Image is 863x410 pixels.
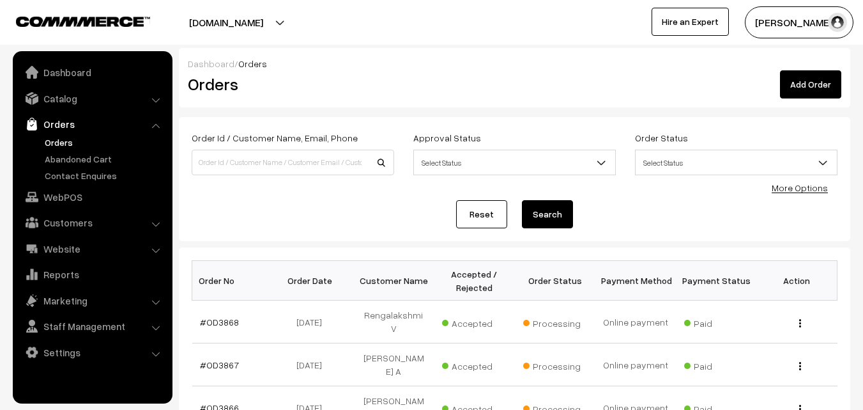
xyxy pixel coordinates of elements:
[595,301,676,343] td: Online payment
[273,261,353,301] th: Order Date
[522,200,573,228] button: Search
[442,313,506,330] span: Accepted
[16,211,168,234] a: Customers
[192,150,394,175] input: Order Id / Customer Name / Customer Email / Customer Phone
[684,356,748,373] span: Paid
[16,185,168,209] a: WebPOS
[200,359,239,370] a: #OD3867
[16,289,168,312] a: Marketing
[42,136,168,149] a: Orders
[192,261,273,301] th: Order No
[16,13,128,28] a: COMMMERCE
[772,182,828,193] a: More Options
[42,152,168,166] a: Abandoned Cart
[16,263,168,286] a: Reports
[652,8,729,36] a: Hire an Expert
[273,301,353,343] td: [DATE]
[780,70,841,99] a: Add Order
[456,200,507,228] a: Reset
[16,113,168,136] a: Orders
[413,131,481,145] label: Approval Status
[353,261,434,301] th: Customer Name
[273,343,353,386] td: [DATE]
[16,17,150,26] img: COMMMERCE
[828,13,847,32] img: user
[192,131,358,145] label: Order Id / Customer Name, Email, Phone
[515,261,595,301] th: Order Status
[42,169,168,182] a: Contact Enquires
[523,356,587,373] span: Processing
[144,6,308,38] button: [DOMAIN_NAME]
[413,150,616,175] span: Select Status
[799,362,801,370] img: Menu
[434,261,514,301] th: Accepted / Rejected
[523,313,587,330] span: Processing
[16,341,168,364] a: Settings
[636,152,837,174] span: Select Status
[16,61,168,84] a: Dashboard
[756,261,837,301] th: Action
[16,315,168,338] a: Staff Management
[188,74,393,94] h2: Orders
[684,313,748,330] span: Paid
[799,319,801,327] img: Menu
[442,356,506,373] span: Accepted
[745,6,853,38] button: [PERSON_NAME]
[16,87,168,110] a: Catalog
[188,58,234,69] a: Dashboard
[595,261,676,301] th: Payment Method
[200,317,239,327] a: #OD3868
[16,237,168,260] a: Website
[676,261,756,301] th: Payment Status
[595,343,676,386] td: Online payment
[635,150,837,175] span: Select Status
[353,343,434,386] td: [PERSON_NAME] A
[353,301,434,343] td: Rengalakshmi V
[238,58,267,69] span: Orders
[635,131,688,145] label: Order Status
[414,152,615,174] span: Select Status
[188,57,841,70] div: /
